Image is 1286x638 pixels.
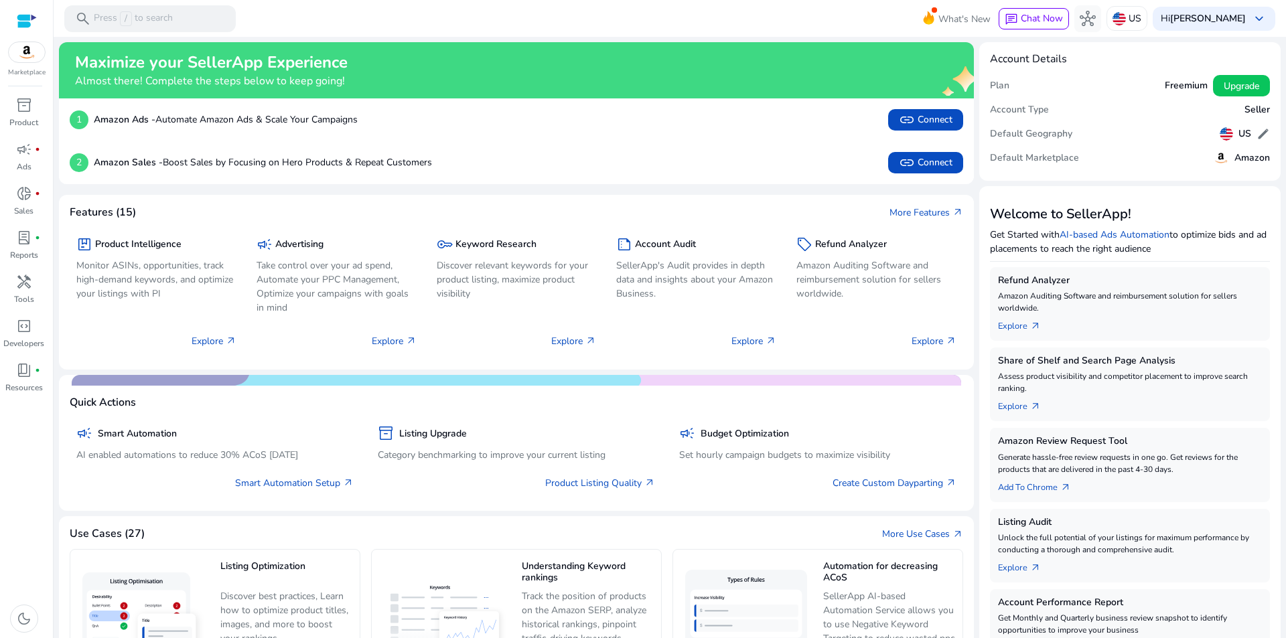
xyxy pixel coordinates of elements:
button: linkConnect [888,152,963,173]
span: key [437,236,453,252]
span: arrow_outward [644,477,655,488]
h5: Automation for decreasing ACoS [823,561,956,584]
h4: Quick Actions [70,396,136,409]
span: What's New [938,7,991,31]
a: Explorearrow_outward [998,394,1052,413]
span: arrow_outward [946,335,956,346]
a: Add To Chrome [998,475,1082,494]
img: amazon.svg [1213,150,1229,166]
a: Explorearrow_outward [998,556,1052,574]
span: arrow_outward [406,335,417,346]
img: us.svg [1113,12,1126,25]
span: fiber_manual_record [35,191,40,196]
h5: Refund Analyzer [815,239,887,250]
span: inventory_2 [16,97,32,113]
button: Upgrade [1213,75,1270,96]
span: arrow_outward [585,335,596,346]
p: Tools [14,293,34,305]
p: Explore [912,334,956,348]
span: arrow_outward [952,529,963,540]
span: Connect [899,155,952,171]
h5: Keyword Research [455,239,537,250]
h5: US [1238,129,1251,140]
span: summarize [616,236,632,252]
span: search [75,11,91,27]
p: US [1129,7,1141,30]
h5: Smart Automation [98,428,177,440]
p: Amazon Auditing Software and reimbursement solution for sellers worldwide. [998,290,1262,314]
span: Upgrade [1224,79,1259,93]
p: Assess product visibility and competitor placement to improve search ranking. [998,370,1262,394]
span: lab_profile [16,230,32,246]
a: More Use Casesarrow_outward [882,527,963,541]
span: keyboard_arrow_down [1251,11,1267,27]
p: Ads [17,161,31,173]
p: 1 [70,110,88,129]
p: Monitor ASINs, opportunities, track high-demand keywords, and optimize your listings with PI [76,258,236,301]
span: arrow_outward [1030,401,1041,412]
span: code_blocks [16,318,32,334]
h5: Understanding Keyword rankings [522,561,654,584]
p: Boost Sales by Focusing on Hero Products & Repeat Customers [94,155,432,169]
img: us.svg [1220,127,1233,141]
span: fiber_manual_record [35,147,40,152]
p: Product [9,116,38,129]
h5: Share of Shelf and Search Page Analysis [998,355,1262,367]
h5: Account Type [990,104,1049,116]
p: Unlock the full potential of your listings for maximum performance by conducting a thorough and c... [998,532,1262,556]
span: Connect [899,112,952,128]
p: Developers [3,337,44,349]
button: hub [1074,5,1101,32]
h5: Amazon Review Request Tool [998,436,1262,447]
span: sell [796,236,812,252]
p: Explore [731,334,776,348]
b: [PERSON_NAME] [1170,12,1246,25]
h4: Almost there! Complete the steps below to keep going! [75,75,348,88]
p: Explore [551,334,596,348]
button: linkConnect [888,109,963,131]
h5: Budget Optimization [701,428,789,440]
span: campaign [679,425,695,441]
p: Set hourly campaign budgets to maximize visibility [679,448,956,462]
b: Amazon Sales - [94,156,163,169]
span: arrow_outward [1030,321,1041,331]
span: package [76,236,92,252]
p: AI enabled automations to reduce 30% ACoS [DATE] [76,448,354,462]
h5: Refund Analyzer [998,275,1262,287]
span: link [899,155,915,171]
h5: Product Intelligence [95,239,182,250]
span: campaign [16,141,32,157]
h5: Listing Audit [998,517,1262,528]
span: campaign [257,236,273,252]
b: Amazon Ads - [94,113,155,126]
h3: Welcome to SellerApp! [990,206,1270,222]
p: SellerApp's Audit provides in depth data and insights about your Amazon Business. [616,258,776,301]
span: arrow_outward [1030,562,1041,573]
span: arrow_outward [226,335,236,346]
h5: Seller [1244,104,1270,116]
h5: Account Audit [635,239,696,250]
p: Hi [1161,14,1246,23]
h2: Maximize your SellerApp Experience [75,53,348,72]
h5: Account Performance Report [998,597,1262,609]
a: Explorearrow_outward [998,314,1052,333]
p: Explore [192,334,236,348]
span: fiber_manual_record [35,235,40,240]
p: 2 [70,153,88,172]
p: Generate hassle-free review requests in one go. Get reviews for the products that are delivered i... [998,451,1262,475]
h4: Account Details [990,53,1067,66]
span: inventory_2 [378,425,394,441]
h5: Amazon [1234,153,1270,164]
span: edit [1257,127,1270,141]
h5: Default Geography [990,129,1072,140]
p: Press to search [94,11,173,26]
span: fiber_manual_record [35,368,40,373]
h5: Default Marketplace [990,153,1079,164]
h5: Advertising [275,239,324,250]
a: Smart Automation Setup [235,476,354,490]
h5: Plan [990,80,1009,92]
span: link [899,112,915,128]
span: arrow_outward [766,335,776,346]
a: Create Custom Dayparting [833,476,956,490]
span: arrow_outward [952,207,963,218]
